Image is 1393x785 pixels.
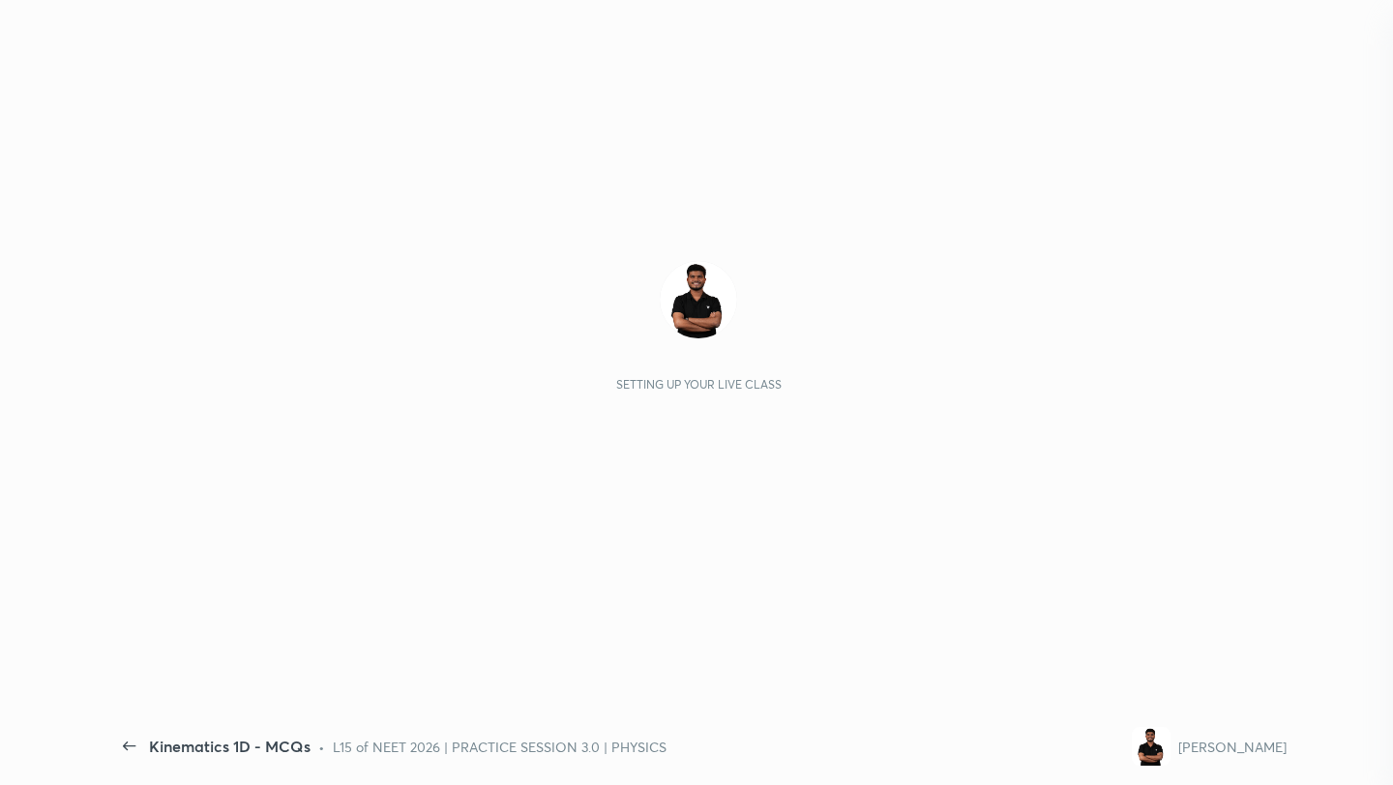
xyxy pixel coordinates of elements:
[149,735,311,758] div: Kinematics 1D - MCQs
[318,737,325,757] div: •
[1132,727,1171,766] img: ca5179c28d9b4cd6b743174417fe90c5.png
[333,737,667,757] div: L15 of NEET 2026 | PRACTICE SESSION 3.0 | PHYSICS
[616,377,782,392] div: Setting up your live class
[1178,737,1287,757] div: [PERSON_NAME]
[660,261,737,338] img: ca5179c28d9b4cd6b743174417fe90c5.png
